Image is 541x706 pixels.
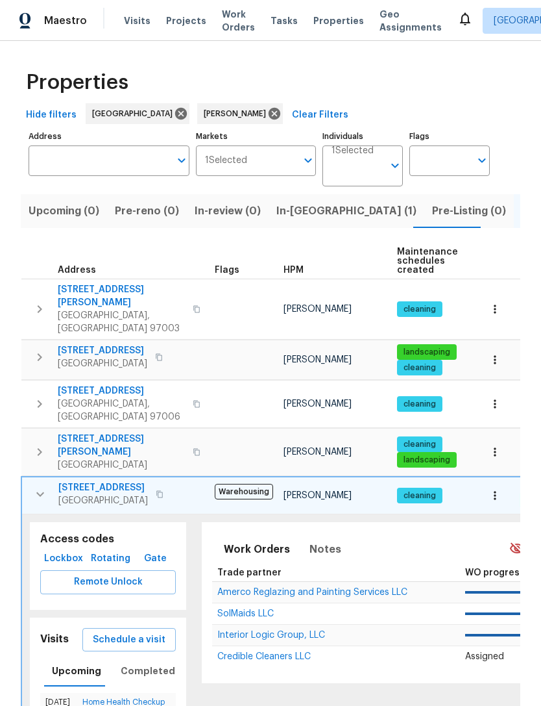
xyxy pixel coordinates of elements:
[398,362,441,373] span: cleaning
[134,547,176,571] button: Gate
[92,107,178,120] span: [GEOGRAPHIC_DATA]
[92,551,129,567] span: Rotating
[58,397,185,423] span: [GEOGRAPHIC_DATA], [GEOGRAPHIC_DATA] 97006
[58,309,185,335] span: [GEOGRAPHIC_DATA], [GEOGRAPHIC_DATA] 97003
[58,385,185,397] span: [STREET_ADDRESS]
[276,202,416,220] span: In-[GEOGRAPHIC_DATA] (1)
[432,202,506,220] span: Pre-Listing (0)
[322,132,403,140] label: Individuals
[465,568,525,577] span: WO progress
[58,481,148,494] span: [STREET_ADDRESS]
[195,202,261,220] span: In-review (0)
[224,540,290,559] span: Work Orders
[205,155,247,166] span: 1 Selected
[292,107,348,123] span: Clear Filters
[313,14,364,27] span: Properties
[283,355,352,364] span: [PERSON_NAME]
[21,103,82,127] button: Hide filters
[217,610,274,618] a: SolMaids LLC
[29,132,189,140] label: Address
[82,698,165,706] a: Home Health Checkup
[124,14,150,27] span: Visits
[40,547,87,571] button: Lockbox
[270,16,298,25] span: Tasks
[58,494,148,507] span: [GEOGRAPHIC_DATA]
[40,633,69,646] h5: Visits
[309,540,341,559] span: Notes
[283,399,352,409] span: [PERSON_NAME]
[386,157,404,175] button: Open
[215,484,273,499] span: Warehousing
[222,8,255,34] span: Work Orders
[331,145,374,157] span: 1 Selected
[40,533,176,546] h5: Access codes
[465,650,537,664] p: Assigned
[166,14,206,27] span: Projects
[58,459,185,472] span: [GEOGRAPHIC_DATA]
[217,568,282,577] span: Trade partner
[58,433,185,459] span: [STREET_ADDRESS][PERSON_NAME]
[121,663,175,679] span: Completed
[409,132,490,140] label: Flags
[196,132,317,140] label: Markets
[139,551,171,567] span: Gate
[398,439,441,450] span: cleaning
[217,609,274,618] span: SolMaids LLC
[204,107,271,120] span: [PERSON_NAME]
[86,103,189,124] div: [GEOGRAPHIC_DATA]
[87,547,134,571] button: Rotating
[283,305,352,314] span: [PERSON_NAME]
[473,151,491,170] button: Open
[398,455,455,466] span: landscaping
[283,491,352,500] span: [PERSON_NAME]
[44,14,87,27] span: Maestro
[51,574,165,590] span: Remote Unlock
[398,490,441,501] span: cleaning
[398,347,455,358] span: landscaping
[82,628,176,652] button: Schedule a visit
[29,202,99,220] span: Upcoming (0)
[217,631,325,639] a: Interior Logic Group, LLC
[58,283,185,309] span: [STREET_ADDRESS][PERSON_NAME]
[217,588,407,597] span: Amerco Reglazing and Painting Services LLC
[52,663,101,679] span: Upcoming
[93,632,165,648] span: Schedule a visit
[398,399,441,410] span: cleaning
[217,631,325,640] span: Interior Logic Group, LLC
[45,551,82,567] span: Lockbox
[26,107,77,123] span: Hide filters
[115,202,179,220] span: Pre-reno (0)
[217,653,311,661] a: Credible Cleaners LLC
[217,588,407,596] a: Amerco Reglazing and Painting Services LLC
[283,448,352,457] span: [PERSON_NAME]
[287,103,354,127] button: Clear Filters
[215,266,239,275] span: Flags
[58,357,147,370] span: [GEOGRAPHIC_DATA]
[26,76,128,89] span: Properties
[379,8,442,34] span: Geo Assignments
[283,266,304,275] span: HPM
[217,652,311,661] span: Credible Cleaners LLC
[40,570,176,594] button: Remote Unlock
[397,247,458,275] span: Maintenance schedules created
[58,344,147,357] span: [STREET_ADDRESS]
[197,103,283,124] div: [PERSON_NAME]
[299,151,317,170] button: Open
[173,151,191,170] button: Open
[58,266,96,275] span: Address
[398,304,441,315] span: cleaning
